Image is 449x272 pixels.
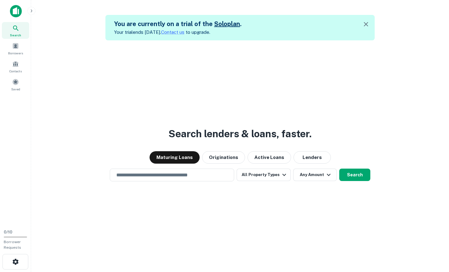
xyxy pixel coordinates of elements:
[294,151,331,164] button: Lenders
[114,19,242,29] h5: You are currently on a trial of the .
[293,169,337,181] button: Any Amount
[339,169,370,181] button: Search
[248,151,291,164] button: Active Loans
[114,29,242,36] p: Your trial ends [DATE]. to upgrade.
[4,230,12,234] span: 0 / 10
[8,51,23,56] span: Borrowers
[169,126,312,141] h3: Search lenders & loans, faster.
[10,33,21,38] span: Search
[418,222,449,252] iframe: Chat Widget
[237,169,291,181] button: All Property Types
[2,40,29,57] a: Borrowers
[4,240,21,250] span: Borrower Requests
[11,87,20,92] span: Saved
[161,29,184,35] a: Contact us
[9,69,22,74] span: Contacts
[2,22,29,39] a: Search
[2,76,29,93] a: Saved
[2,58,29,75] a: Contacts
[202,151,245,164] button: Originations
[150,151,200,164] button: Maturing Loans
[10,5,22,17] img: capitalize-icon.png
[214,20,240,28] a: Soloplan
